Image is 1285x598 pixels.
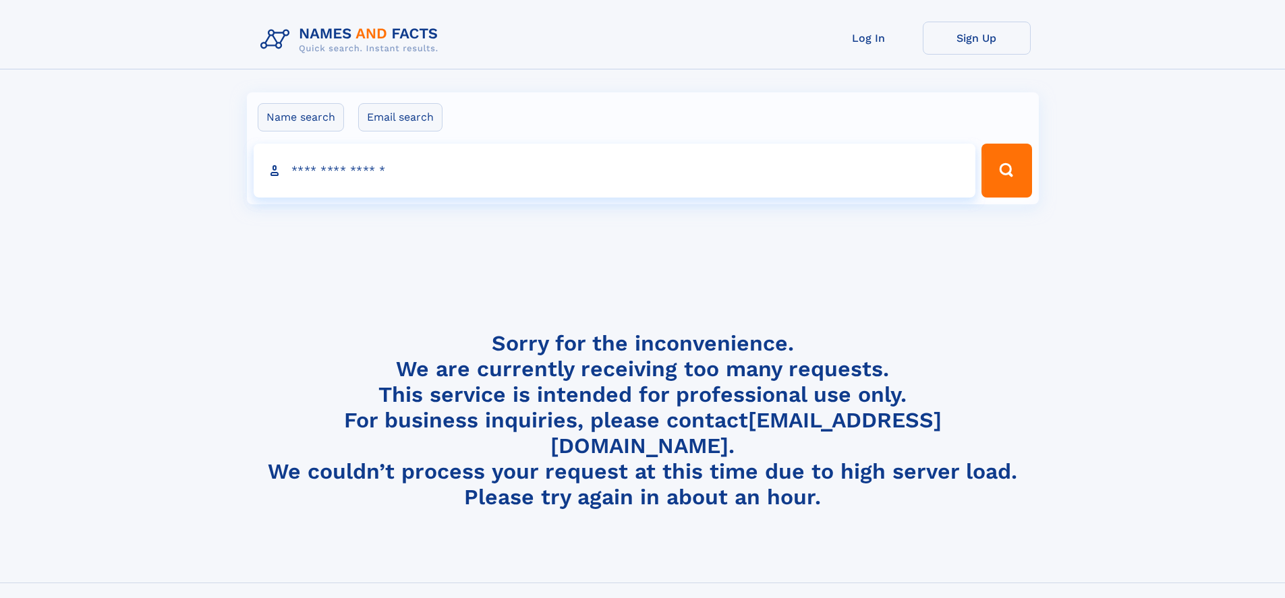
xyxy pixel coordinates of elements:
[358,103,442,131] label: Email search
[258,103,344,131] label: Name search
[981,144,1031,198] button: Search Button
[550,407,942,458] a: [EMAIL_ADDRESS][DOMAIN_NAME]
[255,22,449,58] img: Logo Names and Facts
[254,144,976,198] input: search input
[815,22,923,55] a: Log In
[255,330,1031,510] h4: Sorry for the inconvenience. We are currently receiving too many requests. This service is intend...
[923,22,1031,55] a: Sign Up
